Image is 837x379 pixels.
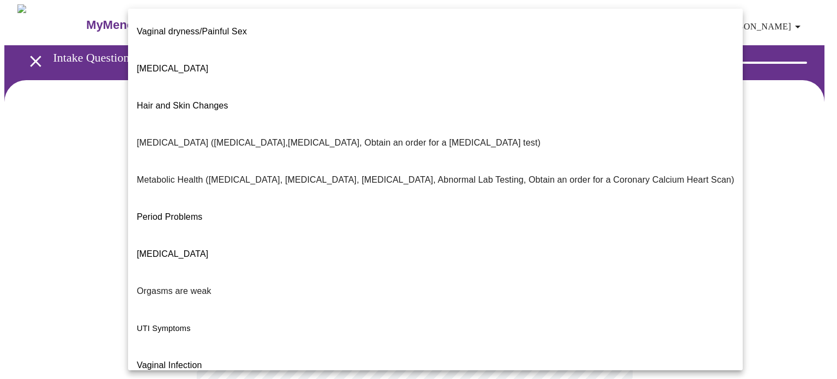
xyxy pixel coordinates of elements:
[137,136,541,149] p: [MEDICAL_DATA] ([MEDICAL_DATA],[MEDICAL_DATA], Obtain an order for a [MEDICAL_DATA] test)
[137,360,202,370] span: Vaginal Infection
[137,101,228,110] span: Hair and Skin Changes
[137,212,203,221] span: Period Problems
[137,285,211,298] p: Orgasms are weak
[137,249,208,258] span: [MEDICAL_DATA]
[137,324,191,333] span: UTI Symptoms
[137,173,734,187] p: Metabolic Health ([MEDICAL_DATA], [MEDICAL_DATA], [MEDICAL_DATA], Abnormal Lab Testing, Obtain an...
[137,27,247,36] span: Vaginal dryness/Painful Sex
[137,64,208,73] span: [MEDICAL_DATA]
